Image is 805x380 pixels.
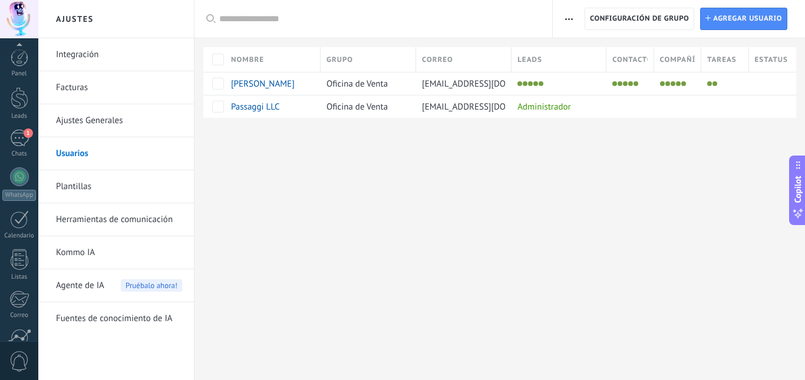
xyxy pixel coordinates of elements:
[590,8,689,29] span: Configuración de grupo
[618,81,622,86] li: Examinar
[560,8,578,30] button: Más
[38,302,194,335] li: Fuentes de conocimiento de IA
[231,54,264,65] span: Nombre
[660,54,695,65] span: Compañías
[56,269,104,302] span: Agente de IA
[56,236,182,269] a: Kommo IA
[121,279,182,292] span: Pruébalo ahora!
[517,81,522,86] li: Instalar
[517,54,542,65] span: Leads
[671,81,675,86] li: Editar
[56,137,182,170] a: Usuarios
[38,269,194,302] li: Agente de IA
[56,71,182,104] a: Facturas
[660,81,665,86] li: Instalar
[326,101,388,113] span: Oficina de Venta
[422,78,556,90] span: [EMAIL_ADDRESS][DOMAIN_NAME]
[700,8,787,30] a: Agregar usuario
[792,176,804,203] span: Copilot
[2,113,37,120] div: Leads
[56,104,182,137] a: Ajustes Generales
[56,302,182,335] a: Fuentes de conocimiento de IA
[634,81,638,86] li: Exportar
[707,81,712,86] li: Editar
[665,81,670,86] li: Examinar
[38,104,194,137] li: Ajustes Generales
[681,81,686,86] li: Exportar
[2,190,36,201] div: WhatsApp
[326,78,388,90] span: Oficina de Venta
[2,232,37,240] div: Calendario
[38,236,194,269] li: Kommo IA
[422,101,556,113] span: [EMAIL_ADDRESS][DOMAIN_NAME]
[24,128,33,138] span: 1
[755,54,787,65] span: Estatus
[326,54,353,65] span: Grupo
[2,273,37,281] div: Listas
[512,95,601,118] div: Administrador
[56,38,182,71] a: Integración
[585,8,694,30] button: Configuración de grupo
[612,54,647,65] span: Contactos
[38,71,194,104] li: Facturas
[38,203,194,236] li: Herramientas de comunicación
[56,170,182,203] a: Plantillas
[321,72,410,95] div: Oficina de Venta
[2,70,37,78] div: Panel
[712,81,717,86] li: Eliminar
[38,38,194,71] li: Integración
[231,101,280,113] span: Passaggi LLC
[231,78,295,90] span: Jurany
[56,203,182,236] a: Herramientas de comunicación
[38,137,194,170] li: Usuarios
[56,269,182,302] a: Agente de IAPruébalo ahora!
[623,81,628,86] li: Editar
[628,81,633,86] li: Eliminar
[38,170,194,203] li: Plantillas
[539,81,543,86] li: Exportar
[523,81,527,86] li: Examinar
[713,8,782,29] span: Agregar usuario
[612,81,617,86] li: Instalar
[707,54,737,65] span: Tareas
[321,95,410,118] div: Oficina de Venta
[422,54,453,65] span: Correo
[2,150,37,158] div: Chats
[676,81,681,86] li: Eliminar
[2,312,37,319] div: Correo
[533,81,538,86] li: Eliminar
[528,81,533,86] li: Editar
